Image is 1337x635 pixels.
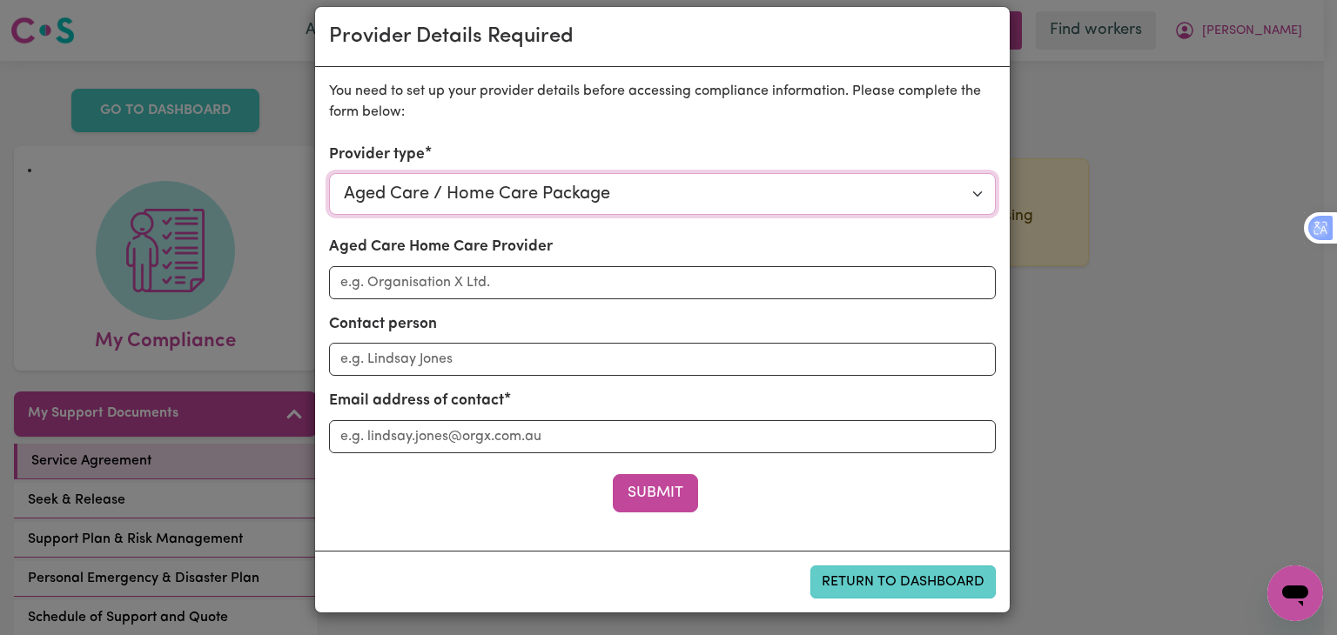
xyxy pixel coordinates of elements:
[329,343,996,376] input: e.g. Lindsay Jones
[1267,565,1323,621] iframe: To enrich screen reader interactions, please activate Accessibility in Grammarly extension settings
[329,21,574,52] div: Provider Details Required
[329,144,425,166] label: Provider type
[329,420,996,453] input: e.g. lindsay.jones@orgx.com.au
[329,81,996,123] p: You need to set up your provider details before accessing compliance information. Please complete...
[329,266,996,299] input: e.g. Organisation X Ltd.
[810,565,996,598] button: Return to Dashboard
[329,236,553,258] label: Aged Care Home Care Provider
[329,390,504,412] label: Email address of contact
[613,474,698,512] button: Submit
[329,313,437,336] label: Contact person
